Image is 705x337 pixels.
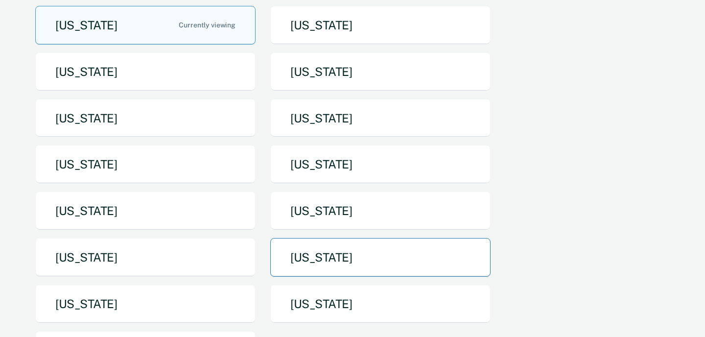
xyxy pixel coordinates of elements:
button: [US_STATE] [270,285,491,323]
button: [US_STATE] [35,145,256,184]
button: [US_STATE] [270,6,491,45]
button: [US_STATE] [35,52,256,91]
button: [US_STATE] [35,285,256,323]
button: [US_STATE] [270,238,491,277]
button: [US_STATE] [270,52,491,91]
button: [US_STATE] [270,99,491,138]
button: [US_STATE] [35,238,256,277]
button: [US_STATE] [35,99,256,138]
button: [US_STATE] [35,6,256,45]
button: [US_STATE] [270,192,491,230]
button: [US_STATE] [270,145,491,184]
button: [US_STATE] [35,192,256,230]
